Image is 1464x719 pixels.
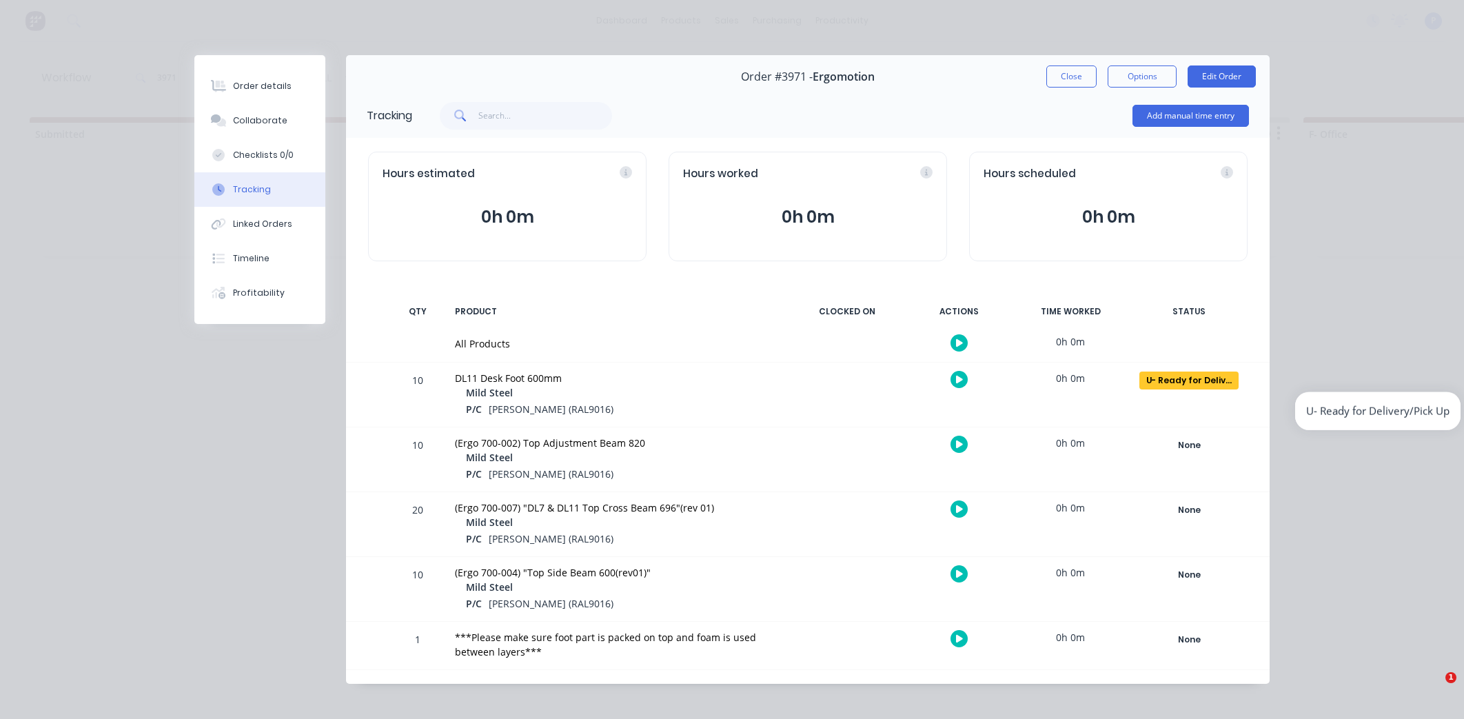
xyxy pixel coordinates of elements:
div: Profitability [233,287,285,299]
button: Linked Orders [194,207,325,241]
span: Order #3971 - [741,70,813,83]
div: Order details [233,80,292,92]
iframe: Intercom live chat [1417,672,1450,705]
div: 0h 0m [1019,326,1122,357]
button: Tracking [194,172,325,207]
div: None [1139,501,1239,519]
input: Search... [478,102,613,130]
div: Timeline [233,252,270,265]
button: 0h 0m [383,204,632,230]
button: Add manual time entry [1132,105,1249,127]
div: STATUS [1130,297,1248,326]
div: None [1139,436,1239,454]
button: 0h 0m [984,204,1233,230]
div: (Ergo 700-004) "Top Side Beam 600(rev01)" [455,565,779,580]
button: Edit Order [1188,65,1256,88]
span: [PERSON_NAME] (RAL9016) [489,597,613,610]
button: Close [1046,65,1097,88]
div: Linked Orders [233,218,292,230]
div: 10 [397,429,438,492]
div: QTY [397,297,438,326]
button: Profitability [194,276,325,310]
span: Mild Steel [466,580,513,594]
span: P/C [466,467,482,481]
div: PRODUCT [447,297,787,326]
span: Mild Steel [466,515,513,529]
button: None [1139,500,1239,520]
div: Tracking [367,108,412,124]
button: 0h 0m [683,204,933,230]
button: None [1139,565,1239,585]
div: ACTIONS [907,297,1010,326]
span: Mild Steel [466,450,513,465]
div: 0h 0m [1019,363,1122,394]
button: None [1139,630,1239,649]
span: P/C [466,531,482,546]
span: 1 [1445,672,1456,683]
span: [PERSON_NAME] (RAL9016) [489,467,613,480]
div: TIME WORKED [1019,297,1122,326]
div: Tracking [233,183,271,196]
span: Hours estimated [383,166,475,182]
div: CLOCKED ON [795,297,899,326]
div: 20 [397,494,438,556]
div: ***Please make sure foot part is packed on top and foam is used between layers*** [455,630,779,659]
div: 0h 0m [1019,622,1122,653]
div: Checklists 0/0 [233,149,294,161]
span: Hours scheduled [984,166,1076,182]
button: Order details [194,69,325,103]
button: Checklists 0/0 [194,138,325,172]
button: Collaborate [194,103,325,138]
div: (Ergo 700-007) "DL7 & DL11 Top Cross Beam 696"(rev 01) [455,500,779,515]
div: 10 [397,559,438,621]
span: P/C [466,402,482,416]
div: 0h 0m [1019,557,1122,588]
button: Timeline [194,241,325,276]
div: U- Ready for Delivery/Pick Up [1139,372,1239,389]
div: None [1139,631,1239,649]
span: Mild Steel [466,385,513,400]
span: [PERSON_NAME] (RAL9016) [489,532,613,545]
div: 1 [397,624,438,669]
span: P/C [466,596,482,611]
button: Options [1108,65,1177,88]
div: 0h 0m [1019,492,1122,523]
span: Hours worked [683,166,758,182]
span: [PERSON_NAME] (RAL9016) [489,403,613,416]
span: Ergomotion [813,70,875,83]
div: None [1139,566,1239,584]
button: U- Ready for Delivery/Pick Up [1139,371,1239,390]
div: DL11 Desk Foot 600mm [455,371,779,385]
div: 10 [397,365,438,427]
div: 0h 0m [1019,427,1122,458]
div: All Products [455,336,779,351]
div: (Ergo 700-002) Top Adjustment Beam 820 [455,436,779,450]
div: Collaborate [233,114,287,127]
button: None [1139,436,1239,455]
